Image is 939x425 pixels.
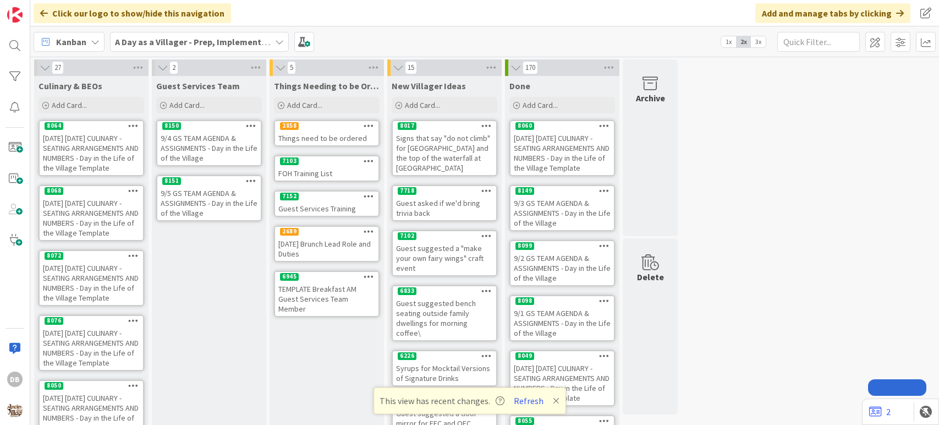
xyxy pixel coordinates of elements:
[510,251,614,285] div: 9/2 GS TEAM AGENDA & ASSIGNMENTS - Day in the Life of the Village
[40,121,143,175] div: 8064[DATE] [DATE] CULINARY - SEATING ARRANGEMENTS AND NUMBERS - Day in the Life of the Village Te...
[40,316,143,326] div: 8076
[39,80,102,91] span: Culinary & BEOs
[157,121,261,131] div: 8150
[393,351,496,385] div: 6226Syrups for Mocktail Versions of Signature Drinks
[398,287,416,295] div: 6833
[275,201,378,216] div: Guest Services Training
[39,250,144,306] a: 8072[DATE] [DATE] CULINARY - SEATING ARRANGEMENTS AND NUMBERS - Day in the Life of the Village Te...
[510,306,614,340] div: 9/1 GS TEAM AGENDA & ASSIGNMENTS - Day in the Life of the Village
[393,186,496,196] div: 7718
[56,35,86,48] span: Kanban
[509,120,615,176] a: 8060[DATE] [DATE] CULINARY - SEATING ARRANGEMENTS AND NUMBERS - Day in the Life of the Village Te...
[755,3,910,23] div: Add and manage tabs by clicking
[515,122,534,130] div: 8060
[274,271,380,317] a: 6945TEMPLATE Breakfast AM Guest Services Team Member
[40,251,143,305] div: 8072[DATE] [DATE] CULINARY - SEATING ARRANGEMENTS AND NUMBERS - Day in the Life of the Village Te...
[510,241,614,285] div: 80999/2 GS TEAM AGENDA & ASSIGNMENTS - Day in the Life of the Village
[169,100,205,110] span: Add Card...
[7,7,23,23] img: Visit kanbanzone.com
[510,186,614,230] div: 81499/3 GS TEAM AGENDA & ASSIGNMENTS - Day in the Life of the Village
[509,185,615,231] a: 81499/3 GS TEAM AGENDA & ASSIGNMENTS - Day in the Life of the Village
[393,361,496,385] div: Syrups for Mocktail Versions of Signature Drinks
[510,121,614,175] div: 8060[DATE] [DATE] CULINARY - SEATING ARRANGEMENTS AND NUMBERS - Day in the Life of the Village Te...
[275,192,378,216] div: 7152Guest Services Training
[393,131,496,175] div: Signs that say "do not climb" for [GEOGRAPHIC_DATA] and the top of the waterfall at [GEOGRAPHIC_D...
[509,240,615,286] a: 80999/2 GS TEAM AGENDA & ASSIGNMENTS - Day in the Life of the Village
[275,282,378,316] div: TEMPLATE Breakfast AM Guest Services Team Member
[156,80,240,91] span: Guest Services Team
[45,252,63,260] div: 8072
[405,61,417,74] span: 15
[45,122,63,130] div: 8064
[509,295,615,341] a: 80989/1 GS TEAM AGENDA & ASSIGNMENTS - Day in the Life of the Village
[40,261,143,305] div: [DATE] [DATE] CULINARY - SEATING ARRANGEMENTS AND NUMBERS - Day in the Life of the Village Template
[515,417,534,425] div: 8055
[40,316,143,370] div: 8076[DATE] [DATE] CULINARY - SEATING ARRANGEMENTS AND NUMBERS - Day in the Life of the Village Te...
[39,185,144,241] a: 8068[DATE] [DATE] CULINARY - SEATING ARRANGEMENTS AND NUMBERS - Day in the Life of the Village Te...
[523,61,538,74] span: 170
[275,272,378,316] div: 6945TEMPLATE Breakfast AM Guest Services Team Member
[393,231,496,241] div: 7102
[157,176,261,220] div: 81519/5 GS TEAM AGENDA & ASSIGNMENTS - Day in the Life of the Village
[275,166,378,181] div: FOH Training List
[869,405,891,418] a: 2
[275,237,378,261] div: [DATE] Brunch Lead Role and Duties
[721,36,736,47] span: 1x
[275,121,378,145] div: 2858Things need to be ordered
[510,296,614,306] div: 8098
[510,394,547,408] button: Refresh
[393,186,496,220] div: 7718Guest asked if we'd bring trivia back
[510,361,614,405] div: [DATE] [DATE] CULINARY - SEATING ARRANGEMENTS AND NUMBERS - Day in the Life of the Village Template
[751,36,766,47] span: 3x
[275,156,378,166] div: 7103
[393,351,496,361] div: 6226
[115,36,311,47] b: A Day as a Villager - Prep, Implement and Execute
[280,228,299,236] div: 2689
[274,190,380,217] a: 7152Guest Services Training
[380,394,504,407] span: This view has recent changes.
[736,36,751,47] span: 2x
[392,80,466,91] span: New Villager Ideas
[275,131,378,145] div: Things need to be ordered
[274,80,380,91] span: Things Needing to be Ordered - PUT IN CARD, Don't make new card
[509,80,530,91] span: Done
[777,32,860,52] input: Quick Filter...
[157,176,261,186] div: 8151
[393,196,496,220] div: Guest asked if we'd bring trivia back
[636,91,665,105] div: Archive
[169,61,178,74] span: 2
[45,382,63,390] div: 8050
[7,402,23,418] img: avatar
[275,156,378,181] div: 7103FOH Training List
[45,187,63,195] div: 8068
[509,350,615,406] a: 8049[DATE] [DATE] CULINARY - SEATING ARRANGEMENTS AND NUMBERS - Day in the Life of the Village Te...
[40,186,143,196] div: 8068
[510,131,614,175] div: [DATE] [DATE] CULINARY - SEATING ARRANGEMENTS AND NUMBERS - Day in the Life of the Village Template
[515,297,534,305] div: 8098
[392,350,497,386] a: 6226Syrups for Mocktail Versions of Signature Drinks
[287,100,322,110] span: Add Card...
[280,193,299,200] div: 7152
[40,326,143,370] div: [DATE] [DATE] CULINARY - SEATING ARRANGEMENTS AND NUMBERS - Day in the Life of the Village Template
[274,120,380,146] a: 2858Things need to be ordered
[275,192,378,201] div: 7152
[510,351,614,405] div: 8049[DATE] [DATE] CULINARY - SEATING ARRANGEMENTS AND NUMBERS - Day in the Life of the Village Te...
[392,285,497,341] a: 6833Guest suggested bench seating outside family dwellings for morning coffee\
[393,231,496,275] div: 7102Guest suggested a "make your own fairy wings" craft event
[52,100,87,110] span: Add Card...
[34,3,231,23] div: Click our logo to show/hide this navigation
[275,227,378,237] div: 2689
[40,381,143,391] div: 8050
[156,175,262,221] a: 81519/5 GS TEAM AGENDA & ASSIGNMENTS - Day in the Life of the Village
[393,296,496,340] div: Guest suggested bench seating outside family dwellings for morning coffee\
[280,122,299,130] div: 2858
[637,270,664,284] div: Delete
[40,196,143,240] div: [DATE] [DATE] CULINARY - SEATING ARRANGEMENTS AND NUMBERS - Day in the Life of the Village Template
[274,226,380,262] a: 2689[DATE] Brunch Lead Role and Duties
[393,241,496,275] div: Guest suggested a "make your own fairy wings" craft event
[515,187,534,195] div: 8149
[392,120,497,176] a: 8017Signs that say "do not climb" for [GEOGRAPHIC_DATA] and the top of the waterfall at [GEOGRAPH...
[157,121,261,165] div: 81509/4 GS TEAM AGENDA & ASSIGNMENTS - Day in the Life of the Village
[398,352,416,360] div: 6226
[39,315,144,371] a: 8076[DATE] [DATE] CULINARY - SEATING ARRANGEMENTS AND NUMBERS - Day in the Life of the Village Te...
